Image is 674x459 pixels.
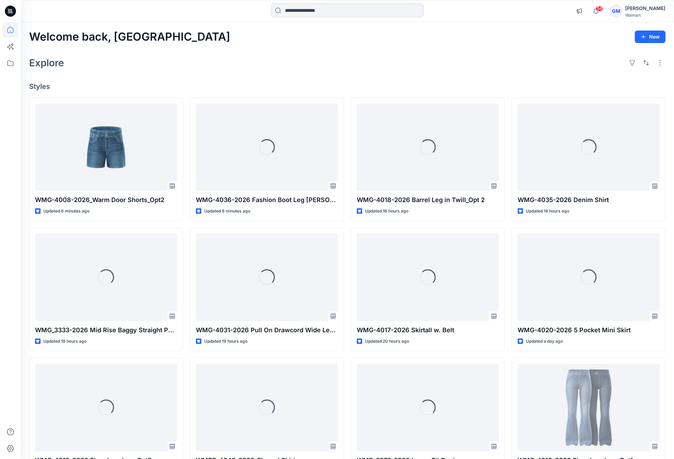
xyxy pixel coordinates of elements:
[43,208,89,215] p: Updated 6 minutes ago
[29,57,64,68] h2: Explore
[35,195,177,205] p: WMG-4008-2026_Warm Door Shorts_Opt2
[29,31,230,43] h2: Welcome back, [GEOGRAPHIC_DATA]
[204,338,248,345] p: Updated 19 hours ago
[35,103,177,191] a: WMG-4008-2026_Warm Door Shorts_Opt2
[357,195,499,205] p: WMG-4018-2026 Barrel Leg in Twill_Opt 2
[365,338,409,345] p: Updated 20 hours ago
[43,338,87,345] p: Updated 18 hours ago
[518,364,660,451] a: WMG-4019-2026 Flare Leg Jean_Opt1
[635,31,666,43] button: New
[518,325,660,335] p: WMG-4020-2026 5 Pocket Mini Skirt
[196,195,338,205] p: WMG-4036-2026 Fashion Boot Leg [PERSON_NAME]
[35,325,177,335] p: WMG_3333-2026 Mid Rise Baggy Straight Pant
[29,82,666,91] h4: Styles
[526,338,563,345] p: Updated a day ago
[625,4,665,12] div: [PERSON_NAME]
[365,208,408,215] p: Updated 16 hours ago
[596,6,603,11] span: 54
[204,208,250,215] p: Updated 8 minutes ago
[357,325,499,335] p: WMG-4017-2026 Skirtall w. Belt
[526,208,569,215] p: Updated 18 hours ago
[625,12,665,18] div: Walmart
[196,325,338,335] p: WMG-4031-2026 Pull On Drawcord Wide Leg_Opt3
[610,5,622,17] div: GM
[518,195,660,205] p: WMG-4035-2026 Denim Shirt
